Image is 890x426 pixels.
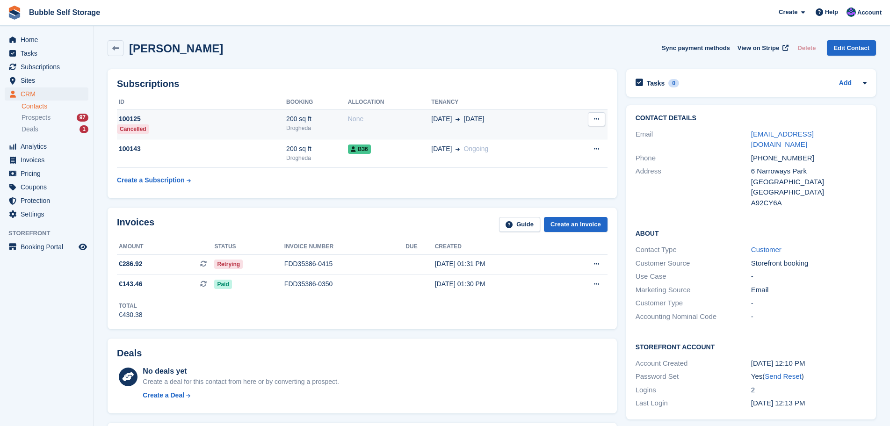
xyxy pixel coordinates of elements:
[22,113,88,123] a: Prospects 97
[5,181,88,194] a: menu
[751,399,805,407] time: 2025-08-06 11:13:08 UTC
[636,245,751,255] div: Contact Type
[636,311,751,322] div: Accounting Nominal Code
[5,153,88,166] a: menu
[463,114,484,124] span: [DATE]
[762,372,803,380] span: ( )
[765,372,801,380] a: Send Reset
[22,102,88,111] a: Contacts
[286,154,348,162] div: Drogheda
[794,40,819,56] button: Delete
[839,78,852,89] a: Add
[77,241,88,253] a: Preview store
[751,130,814,149] a: [EMAIL_ADDRESS][DOMAIN_NAME]
[21,60,77,73] span: Subscriptions
[463,145,488,152] span: Ongoing
[751,271,867,282] div: -
[5,167,88,180] a: menu
[21,167,77,180] span: Pricing
[284,259,405,269] div: FDD35386-0415
[751,385,867,396] div: 2
[117,95,286,110] th: ID
[5,74,88,87] a: menu
[8,229,93,238] span: Storefront
[22,124,88,134] a: Deals 1
[751,153,867,164] div: [PHONE_NUMBER]
[286,144,348,154] div: 200 sq ft
[143,390,184,400] div: Create a Deal
[119,302,143,310] div: Total
[738,43,779,53] span: View on Stripe
[431,144,452,154] span: [DATE]
[348,144,371,154] span: B36
[119,279,143,289] span: €143.46
[668,79,679,87] div: 0
[5,60,88,73] a: menu
[636,228,867,238] h2: About
[405,239,434,254] th: Due
[77,114,88,122] div: 97
[662,40,730,56] button: Sync payment methods
[117,239,214,254] th: Amount
[636,129,751,150] div: Email
[636,358,751,369] div: Account Created
[143,377,339,387] div: Create a deal for this contact from here or by converting a prospect.
[751,245,781,253] a: Customer
[636,298,751,309] div: Customer Type
[751,311,867,322] div: -
[214,239,284,254] th: Status
[751,177,867,188] div: [GEOGRAPHIC_DATA]
[636,371,751,382] div: Password Set
[435,279,559,289] div: [DATE] 01:30 PM
[21,181,77,194] span: Coupons
[5,87,88,101] a: menu
[117,348,142,359] h2: Deals
[117,217,154,232] h2: Invoices
[21,153,77,166] span: Invoices
[751,187,867,198] div: [GEOGRAPHIC_DATA]
[5,194,88,207] a: menu
[286,95,348,110] th: Booking
[117,79,608,89] h2: Subscriptions
[431,114,452,124] span: [DATE]
[22,125,38,134] span: Deals
[143,366,339,377] div: No deals yet
[857,8,882,17] span: Account
[751,258,867,269] div: Storefront booking
[7,6,22,20] img: stora-icon-8386f47178a22dfd0bd8f6a31ec36ba5ce8667c1dd55bd0f319d3a0aa187defe.svg
[636,115,867,122] h2: Contact Details
[117,114,286,124] div: 100125
[751,285,867,296] div: Email
[21,140,77,153] span: Analytics
[214,260,243,269] span: Retrying
[636,398,751,409] div: Last Login
[751,358,867,369] div: [DATE] 12:10 PM
[544,217,608,232] a: Create an Invoice
[5,140,88,153] a: menu
[435,239,559,254] th: Created
[117,124,149,134] div: Cancelled
[435,259,559,269] div: [DATE] 01:31 PM
[21,208,77,221] span: Settings
[25,5,104,20] a: Bubble Self Storage
[284,279,405,289] div: FDD35386-0350
[129,42,223,55] h2: [PERSON_NAME]
[431,95,562,110] th: Tenancy
[636,153,751,164] div: Phone
[827,40,876,56] a: Edit Contact
[779,7,797,17] span: Create
[119,259,143,269] span: €286.92
[5,47,88,60] a: menu
[80,125,88,133] div: 1
[751,298,867,309] div: -
[825,7,838,17] span: Help
[5,208,88,221] a: menu
[143,390,339,400] a: Create a Deal
[5,240,88,253] a: menu
[119,310,143,320] div: €430.38
[636,258,751,269] div: Customer Source
[286,114,348,124] div: 200 sq ft
[636,285,751,296] div: Marketing Source
[751,198,867,209] div: A92CY6A
[21,47,77,60] span: Tasks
